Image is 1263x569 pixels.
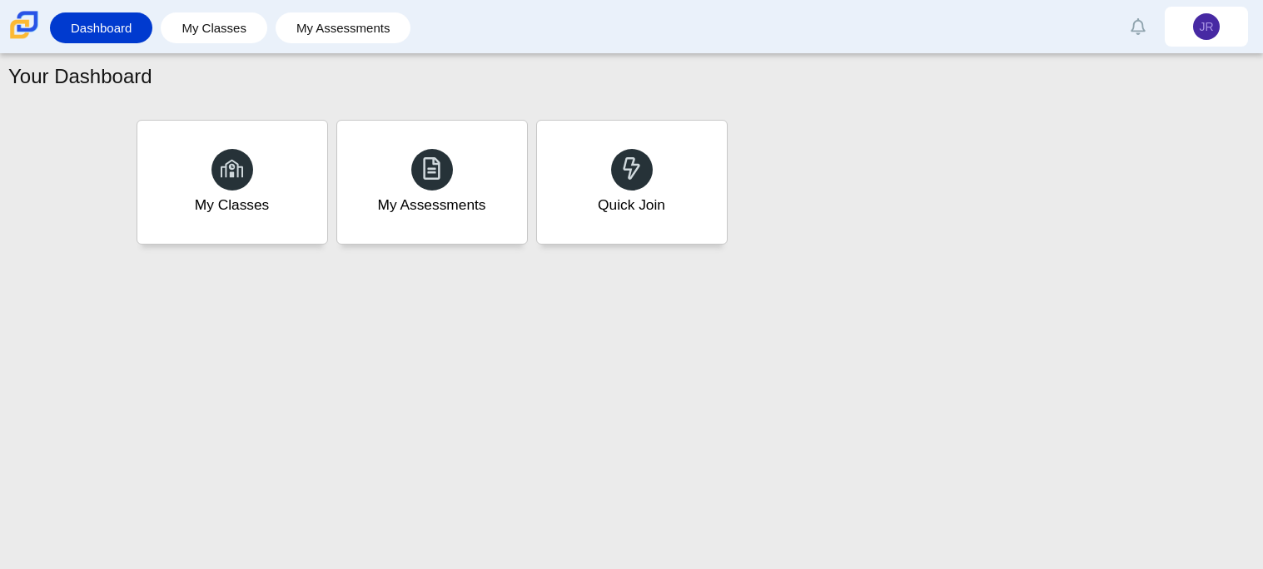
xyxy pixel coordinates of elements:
span: JR [1199,21,1213,32]
a: JR [1165,7,1248,47]
a: Alerts [1120,8,1156,45]
a: My Assessments [284,12,403,43]
a: Quick Join [536,120,728,245]
a: My Assessments [336,120,528,245]
div: My Assessments [378,195,486,215]
img: Carmen School of Science & Technology [7,7,42,42]
h1: Your Dashboard [8,62,152,91]
a: Dashboard [58,12,144,43]
a: My Classes [137,120,328,245]
div: Quick Join [598,195,665,215]
div: My Classes [195,195,270,215]
a: Carmen School of Science & Technology [7,31,42,45]
a: My Classes [169,12,259,43]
